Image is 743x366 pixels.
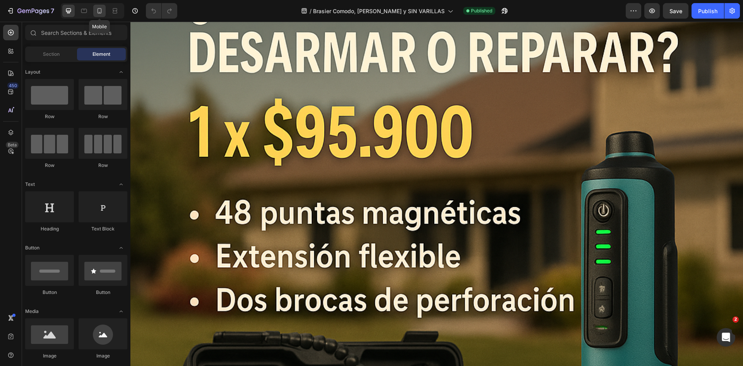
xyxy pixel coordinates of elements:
div: Beta [6,142,19,148]
span: Media [25,308,39,315]
span: Published [471,7,492,14]
input: Search Sections & Elements [25,25,127,40]
div: Row [79,162,127,169]
div: Button [79,289,127,296]
div: 450 [7,82,19,89]
iframe: Design area [130,22,743,366]
div: Publish [698,7,717,15]
span: Toggle open [115,305,127,318]
div: Heading [25,225,74,232]
div: Image [79,352,127,359]
button: 7 [3,3,58,19]
p: 7 [51,6,54,15]
div: Text Block [79,225,127,232]
span: 2 [733,316,739,323]
button: Publish [692,3,724,19]
div: Row [79,113,127,120]
span: Layout [25,69,40,76]
span: / [310,7,312,15]
div: Image [25,352,74,359]
span: Element [92,51,110,58]
div: Button [25,289,74,296]
div: Row [25,162,74,169]
span: Button [25,244,39,251]
span: Toggle open [115,242,127,254]
span: Brasier Comodo, [PERSON_NAME] y SIN VARILLAS [313,7,445,15]
div: Undo/Redo [146,3,177,19]
iframe: Intercom live chat [717,328,735,347]
span: Save [669,8,682,14]
span: Section [43,51,60,58]
span: Toggle open [115,178,127,191]
div: Row [25,113,74,120]
span: Toggle open [115,66,127,78]
button: Save [663,3,688,19]
span: Text [25,181,35,188]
